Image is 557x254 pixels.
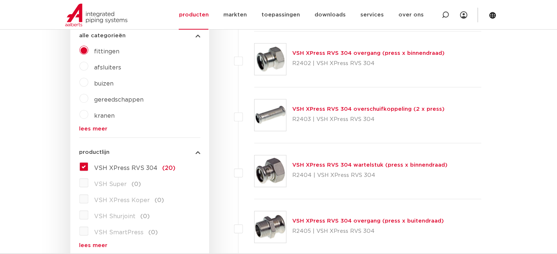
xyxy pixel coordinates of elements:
[292,162,448,168] a: VSH XPress RVS 304 wartelstuk (press x binnendraad)
[255,155,286,187] img: Thumbnail for VSH XPress RVS 304 wartelstuk (press x binnendraad)
[131,181,141,187] span: (0)
[255,99,286,131] img: Thumbnail for VSH XPress RVS 304 overschuifkoppeling (2 x press)
[292,114,445,125] p: R2403 | VSH XPress RVS 304
[94,81,114,87] a: buizen
[292,225,444,237] p: R2405 | VSH XPress RVS 304
[94,213,135,219] span: VSH Shurjoint
[79,149,109,155] span: productlijn
[94,65,121,71] a: afsluiters
[94,197,150,203] span: VSH XPress Koper
[155,197,164,203] span: (0)
[292,218,444,224] a: VSH XPress RVS 304 overgang (press x buitendraad)
[94,181,127,187] span: VSH Super
[79,126,200,132] a: lees meer
[79,149,200,155] button: productlijn
[79,33,126,38] span: alle categorieën
[292,50,445,56] a: VSH XPress RVS 304 overgang (press x binnendraad)
[94,165,157,171] span: VSH XPress RVS 304
[94,97,144,103] a: gereedschappen
[255,43,286,75] img: Thumbnail for VSH XPress RVS 304 overgang (press x binnendraad)
[292,106,445,112] a: VSH XPress RVS 304 overschuifkoppeling (2 x press)
[94,113,115,119] a: kranen
[79,243,200,248] a: lees meer
[94,230,144,235] span: VSH SmartPress
[148,230,158,235] span: (0)
[94,49,119,54] a: fittingen
[140,213,150,219] span: (0)
[79,33,200,38] button: alle categorieën
[255,211,286,243] img: Thumbnail for VSH XPress RVS 304 overgang (press x buitendraad)
[292,58,445,69] p: R2402 | VSH XPress RVS 304
[162,165,175,171] span: (20)
[292,170,448,181] p: R2404 | VSH XPress RVS 304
